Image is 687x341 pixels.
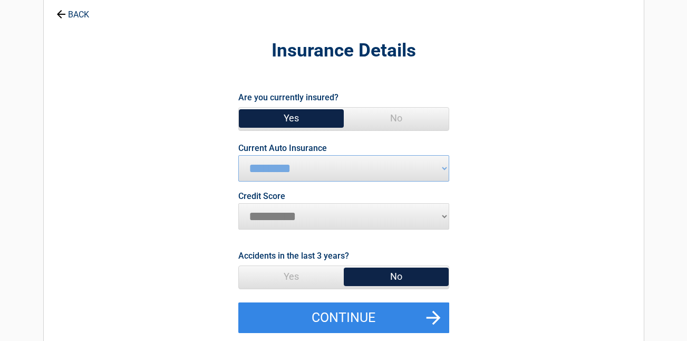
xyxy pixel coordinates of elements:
[102,39,586,63] h2: Insurance Details
[239,108,344,129] span: Yes
[344,266,449,287] span: No
[238,302,449,333] button: Continue
[238,192,285,201] label: Credit Score
[238,90,338,105] label: Are you currently insured?
[238,144,327,153] label: Current Auto Insurance
[239,266,344,287] span: Yes
[344,108,449,129] span: No
[54,1,91,19] a: BACK
[238,249,349,263] label: Accidents in the last 3 years?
